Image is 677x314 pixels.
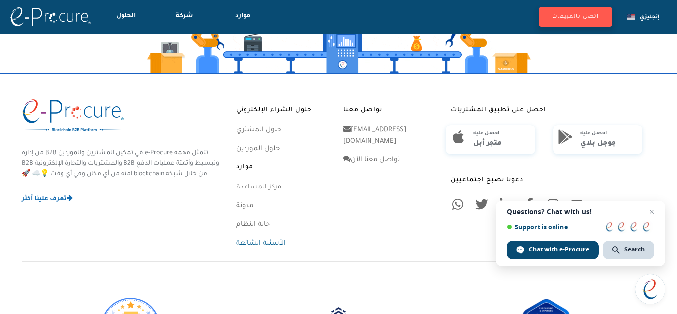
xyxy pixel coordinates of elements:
[235,13,250,20] font: موارد
[635,274,665,304] div: Open chat
[236,164,253,171] font: موارد
[236,145,280,153] a: حلول الموردين
[236,107,312,114] font: حلول الشراء الإلكتروني
[552,14,599,20] font: اتصل بالمبيعات
[116,13,136,20] font: الحلول
[176,13,193,20] font: شركة
[236,221,270,228] a: حالة النظام
[473,131,499,136] font: احصل عليه
[624,245,645,254] span: Search
[603,241,654,259] div: Search
[343,107,382,114] font: تواصل معنا
[22,150,219,178] font: تتمثل مهمة e-Procure في تمكين المشترين والموردين B2B من إدارة وتبسيط وأتمتة عمليات الدفع B2B والم...
[507,241,599,259] div: Chat with e-Procure
[22,194,226,205] a: تعرف علينا أكثر
[343,126,406,145] a: [EMAIL_ADDRESS][DOMAIN_NAME]
[473,140,502,147] font: متجر أبل
[22,99,124,133] img: الشعار
[640,14,660,20] font: إنجليزي
[646,206,658,218] span: Close chat
[22,196,67,203] font: تعرف علينا أكثر
[351,156,400,164] font: تواصل معنا الآن
[236,126,281,134] a: حلول المشتري
[451,177,523,184] font: دعونا نصبح اجتماعيين
[580,140,616,147] font: جوجل بلاي
[451,107,546,114] font: احصل على تطبيق المشتريات
[236,184,281,191] a: مركز المساعدة
[236,240,286,247] a: الأسئلة الشائعة
[580,131,607,136] font: احصل عليه
[10,7,91,26] img: الشعار
[529,245,589,254] span: Chat with e-Procure
[236,202,253,210] a: مدونة
[539,7,612,27] button: اتصل بالمبيعات
[507,208,654,216] span: Questions? Chat with us!
[507,223,599,231] span: Support is online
